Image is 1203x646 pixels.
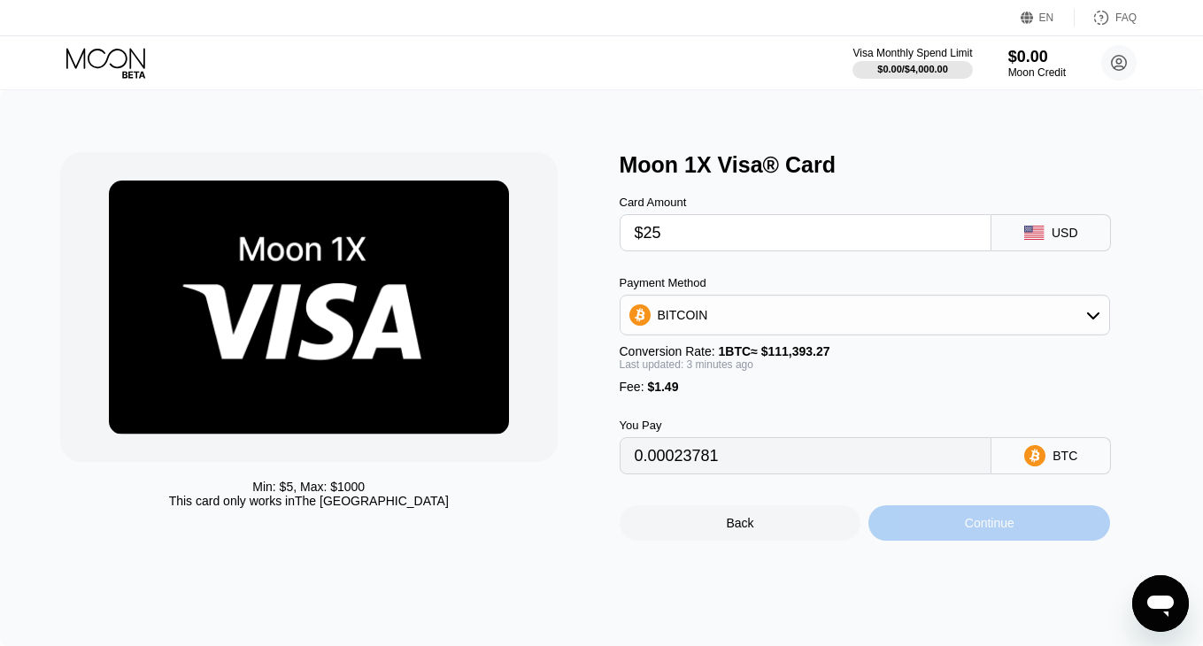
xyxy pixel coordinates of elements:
[621,297,1110,333] div: BITCOIN
[1008,66,1066,79] div: Moon Credit
[620,344,1111,358] div: Conversion Rate:
[1075,9,1137,27] div: FAQ
[620,152,1161,178] div: Moon 1X Visa® Card
[620,380,1111,394] div: Fee :
[658,308,708,322] div: BITCOIN
[635,215,977,250] input: $0.00
[965,516,1014,530] div: Continue
[252,480,365,494] div: Min: $ 5 , Max: $ 1000
[1053,449,1077,463] div: BTC
[1021,9,1075,27] div: EN
[620,505,861,541] div: Back
[852,47,972,59] div: Visa Monthly Spend Limit
[620,358,1111,371] div: Last updated: 3 minutes ago
[1039,12,1054,24] div: EN
[620,276,1111,289] div: Payment Method
[620,419,992,432] div: You Pay
[1008,48,1066,79] div: $0.00Moon Credit
[852,47,972,79] div: Visa Monthly Spend Limit$0.00/$4,000.00
[1115,12,1137,24] div: FAQ
[1008,48,1066,66] div: $0.00
[620,196,992,209] div: Card Amount
[719,344,830,358] span: 1 BTC ≈ $111,393.27
[1132,575,1189,632] iframe: Кнопка запуска окна обмена сообщениями
[726,516,753,530] div: Back
[877,64,948,74] div: $0.00 / $4,000.00
[169,494,449,508] div: This card only works in The [GEOGRAPHIC_DATA]
[647,380,678,394] span: $1.49
[1052,226,1078,240] div: USD
[868,505,1110,541] div: Continue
